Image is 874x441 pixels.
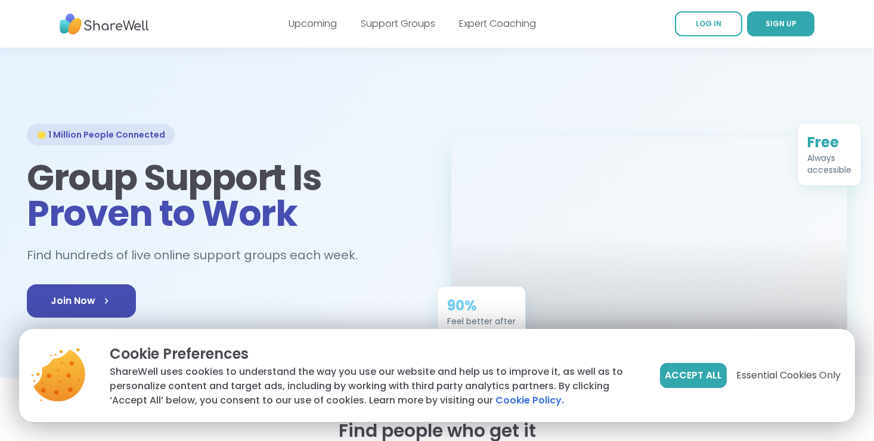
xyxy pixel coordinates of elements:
[27,160,423,231] h1: Group Support Is
[765,18,796,29] span: SIGN UP
[807,152,851,176] div: Always accessible
[27,246,370,265] h2: Find hundreds of live online support groups each week.
[447,315,516,339] div: Feel better after just one session
[665,368,722,383] span: Accept All
[696,18,721,29] span: LOG IN
[747,11,814,36] a: SIGN UP
[27,124,175,145] div: 🌟 1 Million People Connected
[495,393,564,408] a: Cookie Policy.
[736,368,841,383] span: Essential Cookies Only
[289,17,337,30] a: Upcoming
[660,363,727,388] button: Accept All
[110,365,641,408] p: ShareWell uses cookies to understand the way you use our website and help us to improve it, as we...
[447,296,516,315] div: 90%
[60,8,149,41] img: ShareWell Nav Logo
[361,17,435,30] a: Support Groups
[27,188,297,238] span: Proven to Work
[459,17,536,30] a: Expert Coaching
[807,133,851,152] div: Free
[51,294,112,308] span: Join Now
[27,284,136,318] a: Join Now
[675,11,742,36] a: LOG IN
[110,343,641,365] p: Cookie Preferences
